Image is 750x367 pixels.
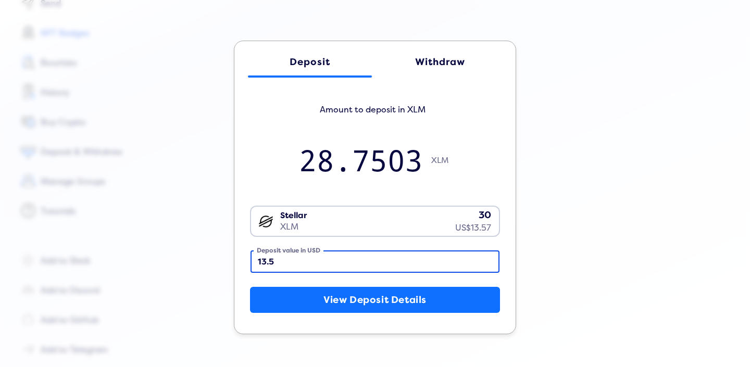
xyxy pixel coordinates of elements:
[257,212,275,231] img: XLM
[455,222,491,234] div: US$13.57
[389,57,492,68] div: Withdraw
[250,287,500,313] button: View Deposit Details
[250,206,500,237] div: Search for option
[251,250,499,273] input: none
[252,235,493,248] input: Search for option
[248,46,372,78] a: Deposit
[258,57,361,68] div: Deposit
[247,102,497,129] h5: Amount to deposit in XLM
[280,210,307,221] div: Stellar
[431,156,459,193] span: XLM
[455,209,491,222] div: 30
[378,46,502,78] a: Withdraw
[280,221,307,233] div: XLM
[291,143,431,177] input: 0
